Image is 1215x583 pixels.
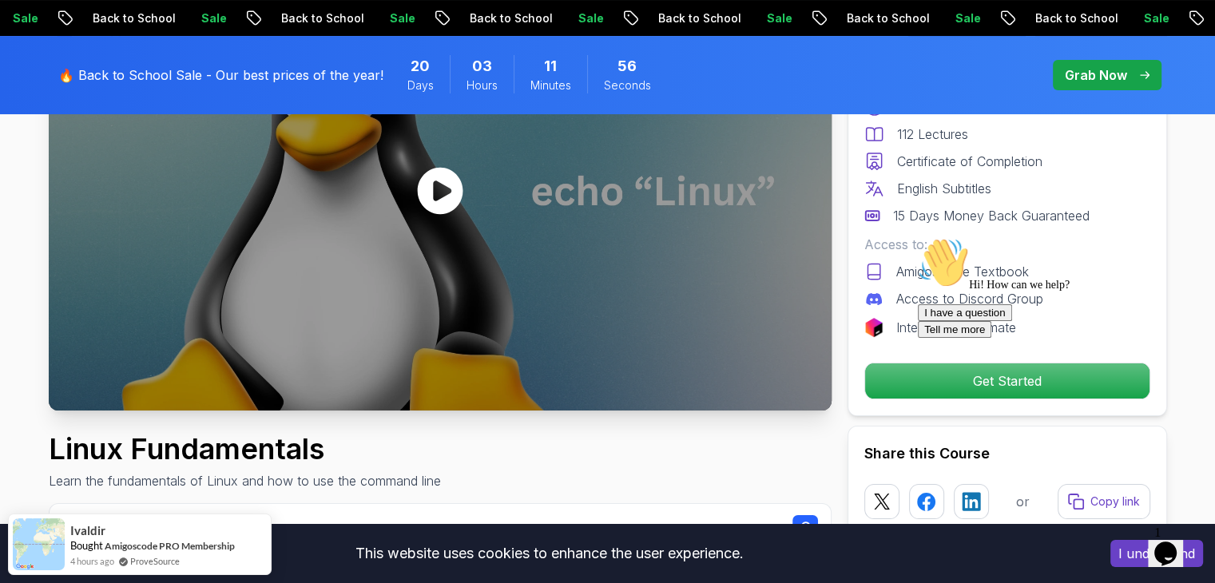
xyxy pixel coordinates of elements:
h1: Linux Fundamentals [49,433,441,465]
img: provesource social proof notification image [13,518,65,570]
p: 112 Lectures [897,125,968,144]
span: 4 hours ago [70,554,114,568]
span: Instructor [261,520,318,536]
p: Access to: [864,235,1150,254]
p: English Subtitles [897,179,991,198]
span: 20 Days [411,55,430,77]
a: Amigoscode PRO Membership [105,540,235,552]
p: Sale [753,10,804,26]
p: Sale [1130,10,1181,26]
p: Certificate of Completion [897,152,1042,171]
p: Learn the fundamentals of Linux and how to use the command line [49,471,441,490]
div: 👋Hi! How can we help?I have a questionTell me more [6,6,294,107]
p: Back to School [456,10,565,26]
p: Back to School [833,10,942,26]
span: 56 Seconds [617,55,637,77]
button: Get Started [864,363,1150,399]
button: Accept cookies [1110,540,1203,567]
h2: Share this Course [864,442,1150,465]
p: Grab Now [1065,65,1127,85]
img: jetbrains logo [864,318,883,337]
span: Days [407,77,434,93]
p: Sale [565,10,616,26]
p: Back to School [645,10,753,26]
iframe: chat widget [911,231,1199,511]
p: Get Started [865,363,1149,399]
button: Tell me more [6,90,80,107]
span: Hours [467,77,498,93]
img: :wave: [6,6,58,58]
button: I have a question [6,73,101,90]
p: 🔥 Back to School Sale - Our best prices of the year! [58,65,383,85]
span: 3 Hours [472,55,492,77]
p: Sale [188,10,239,26]
p: Back to School [268,10,376,26]
p: AmigosCode Textbook [896,262,1029,281]
span: Seconds [604,77,651,93]
span: 11 Minutes [544,55,557,77]
p: Back to School [1022,10,1130,26]
span: Hi! How can we help? [6,48,158,60]
p: Sale [376,10,427,26]
div: This website uses cookies to enhance the user experience. [12,536,1086,571]
p: Access to Discord Group [896,289,1043,308]
span: Bought [70,539,103,552]
p: 15 Days Money Back Guaranteed [893,206,1090,225]
p: Back to School [79,10,188,26]
iframe: chat widget [1148,519,1199,567]
span: Ivaldir [70,524,105,537]
p: Sale [942,10,993,26]
p: IntelliJ IDEA Ultimate [896,318,1016,337]
span: Minutes [530,77,571,93]
a: ProveSource [130,554,180,568]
